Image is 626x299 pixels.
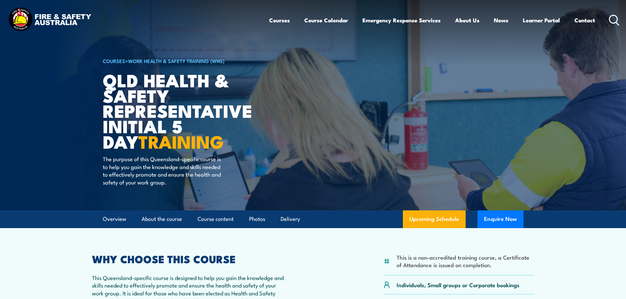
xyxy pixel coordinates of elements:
a: Photos [249,210,265,228]
strong: TRAINING [138,127,224,155]
a: News [494,11,508,29]
a: Courses [269,11,290,29]
a: Emergency Response Services [362,11,441,29]
a: Course content [197,210,234,228]
button: Enquire Now [477,210,523,228]
a: COURSES [103,57,125,64]
a: About Us [455,11,479,29]
a: Work Health & Safety Training (WHS) [128,57,224,64]
h6: > [103,57,265,65]
a: Overview [103,210,126,228]
a: Learner Portal [523,11,560,29]
a: About the course [142,210,182,228]
p: The purpose of this Queensland-specific course is to help you gain the knowledge and skills neede... [103,155,223,186]
h1: QLD Health & Safety Representative Initial 5 Day [103,72,265,149]
a: Delivery [281,210,300,228]
a: Contact [574,11,595,29]
a: Course Calendar [304,11,348,29]
p: Individuals, Small groups or Corporate bookings [397,281,520,288]
li: This is a non-accredited training course, a Certificate of Attendance is issued on completion. [397,253,534,269]
a: Upcoming Schedule [403,210,466,228]
h2: WHY CHOOSE THIS COURSE [92,254,284,263]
